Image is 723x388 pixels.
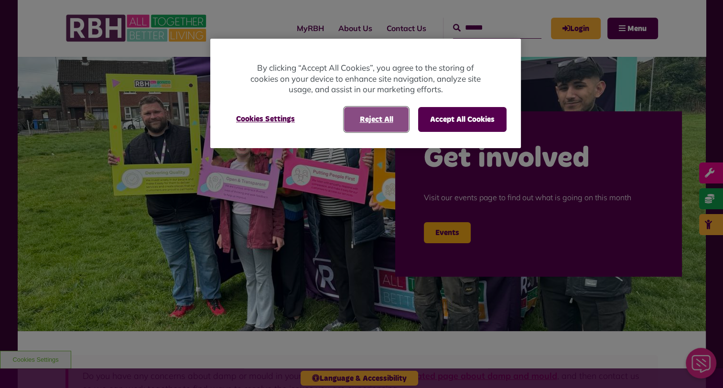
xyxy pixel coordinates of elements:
[210,39,521,148] div: Privacy
[344,107,409,132] button: Reject All
[418,107,507,132] button: Accept All Cookies
[6,3,36,33] div: Close Web Assistant
[210,39,521,148] div: Cookie banner
[248,63,483,95] p: By clicking “Accept All Cookies”, you agree to the storing of cookies on your device to enhance s...
[225,107,306,131] button: Cookies Settings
